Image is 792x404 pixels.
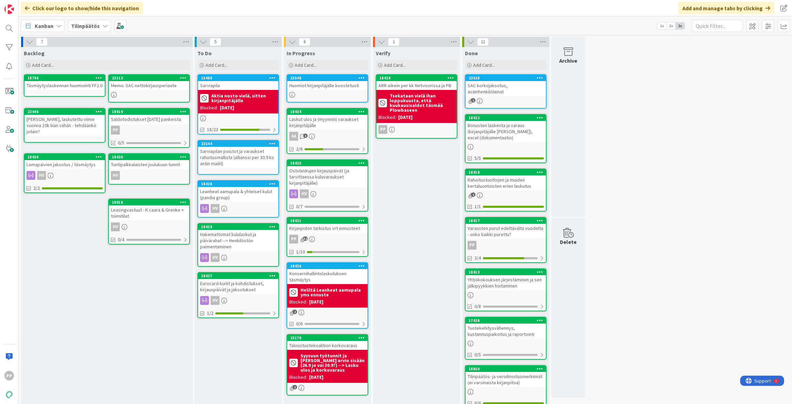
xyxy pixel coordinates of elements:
div: 23548Huomiot kirjanpitäjälle koostetusti [287,75,368,90]
div: AA [289,132,298,141]
div: Yhtiökokouksen järjestäminen ja sen jälkipyykkien hoitaminen [466,275,546,290]
div: 18426 [109,154,189,160]
div: 18413 [466,269,546,275]
b: Tsekataan vielä ihan loppukuusta, että kuukausisaldot täsmää Plowbaseen [390,93,455,112]
a: 18421Kirjanpidon tarkistus vrt ennusteetPP1/10 [287,217,368,257]
div: Delete [560,238,577,246]
div: [DATE] [309,374,323,381]
div: 18918Leasingvastuut - K caara & Grenke + toimitilat [109,199,189,220]
b: Tilinpäätös [71,22,100,29]
a: 18427Eurocard-kuitit ja kohdistukset, kirjauspäivät ja jaksotuksetHV1/2 [197,272,279,318]
div: Sarviapila [198,81,278,90]
div: 18430 [28,155,105,159]
div: Blocked: [378,114,396,121]
div: Kirjanpidon tarkistus vrt ennusteet [287,224,368,233]
span: 1/1 [474,203,481,210]
div: PP [109,126,189,135]
div: 18425 [290,161,368,166]
span: 0/5 [474,351,481,358]
span: 2x [666,22,676,29]
div: PP [468,241,476,250]
span: 18/23 [207,126,218,133]
div: 23544 [198,141,278,147]
img: avatar [4,390,14,400]
div: 18421 [287,218,368,224]
div: 18434 [290,109,368,114]
span: 0/8 [474,303,481,310]
div: PP [287,235,368,244]
div: [DATE] [398,114,413,121]
div: AA [287,132,368,141]
div: Tuntipalkkalaisten joulukuun tunnit [109,160,189,169]
span: Add Card... [206,62,227,68]
span: Add Card... [384,62,406,68]
div: 23178 [290,336,368,340]
span: 11 [477,38,489,46]
div: Tuotekehitysvähennys, kustannuspaikoitus ja raportointi [466,324,546,339]
div: 18436 [290,264,368,268]
div: PP [4,371,14,380]
span: 1 [471,98,475,103]
div: 22446[PERSON_NAME], laskutettu viime vuonna 10k liian vähän - tehdäänkö jotain? [25,109,105,136]
span: 1 [303,134,308,138]
div: 18421 [290,218,368,223]
div: 18850 [466,366,546,372]
div: 18420ARR oikein per kk Netvisorissa ja PB [376,75,457,90]
div: 18429 [201,224,278,229]
div: Add and manage tabs by clicking [678,2,774,14]
div: 18488 [201,76,278,80]
div: HV [300,189,309,198]
div: 18422 [466,115,546,121]
div: Konsernihallintolaskutuksen täsmäytys [287,269,368,284]
div: 18418 [466,169,546,175]
div: HV [37,171,46,180]
div: 18436Konsernihallintolaskutuksen täsmäytys [287,263,368,284]
div: 18796 [25,75,105,81]
a: 18429Hakemattomat kululaskut ja päivärahat --> Henkilöstön paimentaminenHV [197,223,279,267]
a: 18430Lomapäivien jaksotus / täsmäytysHV2/2 [24,153,106,193]
div: PP [289,235,298,244]
span: 1 [293,385,297,389]
div: 18417Varausten purut edeltävältä vuodelta - onko kaikki purettu? [466,218,546,239]
div: 18427Eurocard-kuitit ja kohdistukset, kirjauspäivät ja jaksotukset [198,273,278,294]
div: HV [111,222,120,231]
a: 23544Sarviapilan poistot ja varaukset rahoitusmallista (allianssi per 30.9 ks antin mailit) [197,140,279,175]
b: Syysuun työtunnit ja [PERSON_NAME] arvio sisään (26.9 jo vai 30.9?) --> Lasku ulos ja korkovaraus [301,353,366,372]
a: 17428Tuotekehitysvähennys, kustannuspaikoitus ja raportointi0/5 [465,317,547,360]
div: 17428 [466,317,546,324]
span: 0/5 [118,139,124,146]
div: Archive [560,57,578,65]
div: Täsmäytyslaskennan huomiointi FF2.0 [25,81,105,90]
div: 18430Lomapäivien jaksotus / täsmäytys [25,154,105,169]
div: 18919Saldotodistukset [DATE] pankeista [109,109,189,124]
a: 18418Rahoitustuottojen ja muiden kertaluontoisten erien laskutus1/1 [465,169,547,212]
a: 18428Leanheat aamupala & yhteiset kulut (pandia group)HV [197,180,279,218]
div: Leasingvastuut - K caara & Grenke + toimitilat [109,205,189,220]
a: 23178Taloustuotekoalition korkovarausSyysuun työtunnit ja [PERSON_NAME] arvio sisään (26.9 jo vai... [287,334,368,395]
a: 18425Ostolaskujen kirjauspäivät (ja tarvittaessa kuluvaraukset kirjanpitäjälle)HV0/7 [287,159,368,212]
div: 18428 [198,181,278,187]
span: In Progress [287,50,315,57]
span: Backlog [24,50,45,57]
div: 18429 [198,224,278,230]
div: 18418 [469,170,546,175]
a: 18488SarviapilaAktia nosto vielä, sitten kirjanpitäjälleBlocked:[DATE]18/23 [197,74,279,135]
span: 1/2 [207,310,213,317]
a: 18417Varausten purut edeltävältä vuodelta - onko kaikki purettu?PP3/4 [465,217,547,263]
div: Blocked: [289,298,307,306]
div: 18488 [198,75,278,81]
div: 23178Taloustuotekoalition korkovaraus [287,335,368,350]
div: Sarviapilan poistot ja varaukset rahoitusmallista (allianssi per 30.9 ks antin mailit) [198,147,278,168]
span: 1x [657,22,666,29]
span: 3/4 [474,254,481,262]
div: 18918 [112,200,189,205]
span: Add Card... [473,62,495,68]
div: 23028 [469,76,546,80]
span: 0/6 [296,320,303,327]
div: 18919 [112,109,189,114]
span: 3x [676,22,685,29]
div: HV [109,171,189,180]
div: Rahoitustuottojen ja muiden kertaluontoisten erien laskutus [466,175,546,190]
div: PP [111,126,120,135]
b: Heliltä Leanheat aamupala yms ennuste [301,288,366,297]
